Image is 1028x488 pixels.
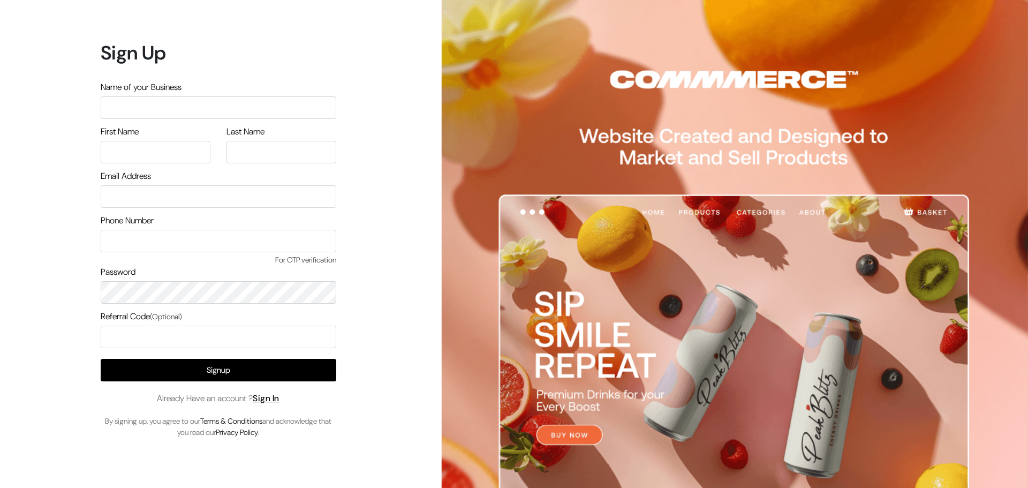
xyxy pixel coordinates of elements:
[150,312,182,321] span: (Optional)
[101,81,182,94] label: Name of your Business
[216,427,258,437] a: Privacy Policy
[101,254,336,266] span: For OTP verification
[101,214,154,227] label: Phone Number
[101,416,336,438] p: By signing up, you agree to our and acknowledge that you read our .
[101,359,336,381] button: Signup
[101,310,182,323] label: Referral Code
[101,41,336,64] h1: Sign Up
[101,125,139,138] label: First Name
[253,393,279,404] a: Sign In
[101,170,151,183] label: Email Address
[157,392,279,405] span: Already Have an account ?
[101,266,135,279] label: Password
[226,125,264,138] label: Last Name
[200,416,262,426] a: Terms & Conditions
